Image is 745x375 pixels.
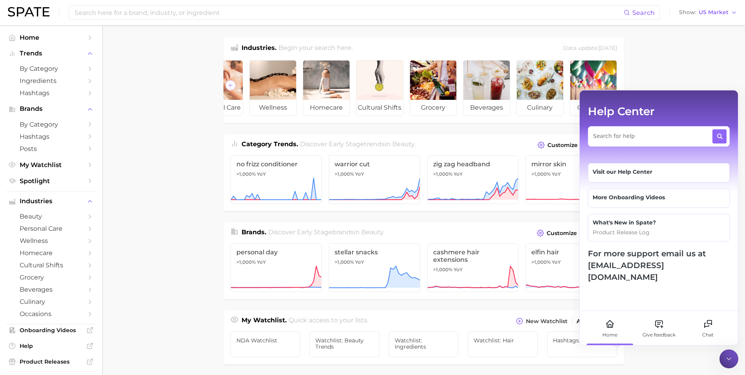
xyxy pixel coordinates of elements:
a: grocery [6,271,96,283]
a: My Watchlist [6,159,96,171]
span: Product Releases [20,358,82,365]
span: All Watchlists [577,318,615,325]
span: YoY [355,171,364,177]
span: occasions [20,310,82,318]
a: by Category [6,63,96,75]
a: beauty [6,210,96,222]
span: wellness [20,237,82,244]
span: Posts [20,145,82,153]
span: Home [20,34,82,41]
span: YoY [454,267,463,273]
a: culinary [6,296,96,308]
h2: Begin your search here. [278,43,353,54]
span: Search [632,9,655,17]
a: wellness [249,60,297,116]
a: occasions [6,308,96,320]
span: Trends [20,50,82,57]
span: beauty [20,213,82,220]
span: YoY [257,259,266,265]
a: Spotlight [6,175,96,187]
a: zig zag headband>1,000% YoY [427,155,519,204]
a: cultural shifts [6,259,96,271]
span: YoY [552,171,561,177]
span: Discover Early Stage trends in . [300,140,416,148]
span: YoY [355,259,364,265]
span: stellar snacks [335,248,414,256]
span: >1,000% [335,259,354,265]
span: grocery [20,274,82,281]
a: personal day>1,000% YoY [231,243,322,292]
button: Trends [6,48,96,59]
button: Scroll Left [225,80,236,90]
span: Hashtags: Hair [553,337,611,344]
a: mirror skin>1,000% YoY [525,155,617,204]
span: cashmere hair extensions [433,248,513,263]
span: Spotlight [20,177,82,185]
span: >1,000% [531,259,551,265]
span: Ingredients [20,77,82,85]
span: by Category [20,121,82,128]
span: >1,000% [531,171,551,177]
a: personal care [6,222,96,235]
span: US Market [699,10,729,15]
span: cultural shifts [357,100,403,116]
a: Hashtags [6,131,96,143]
a: Ingredients [6,75,96,87]
button: Customize [535,228,578,239]
span: Brands . [242,228,266,236]
span: occasions [570,100,617,116]
span: Hashtags [20,133,82,140]
div: Data update: [DATE] [563,43,617,54]
span: beverages [463,100,510,116]
a: Watchlist: Ingredients [389,331,459,357]
h1: My Watchlist. [242,316,287,327]
span: culinary [20,298,82,305]
a: culinary [516,60,564,116]
span: Category Trends . [242,140,298,148]
a: cultural shifts [356,60,403,116]
a: stellar snacks>1,000% YoY [329,243,420,292]
span: Watchlist: Beauty Trends [315,337,373,350]
button: ShowUS Market [677,7,739,18]
a: Home [6,31,96,44]
span: warrior cut [335,160,414,168]
a: NDA Watchlist [231,331,300,357]
a: cashmere hair extensions>1,000% YoY [427,243,519,292]
span: Discover Early Stage brands in . [268,228,384,236]
a: Watchlist: Hair [468,331,538,357]
a: grocery [410,60,457,116]
span: by Category [20,65,82,72]
span: >1,000% [236,171,256,177]
span: Watchlist: Hair [474,337,532,344]
a: warrior cut>1,000% YoY [329,155,420,204]
span: homecare [303,100,350,116]
span: grocery [410,100,456,116]
a: Help [6,340,96,352]
span: cultural shifts [20,261,82,269]
button: Brands [6,103,96,115]
span: Customize [547,230,577,237]
span: Brands [20,105,82,112]
span: Onboarding Videos [20,327,82,334]
span: Customize [547,142,578,149]
span: Show [679,10,696,15]
span: NDA Watchlist [236,337,295,344]
span: personal day [236,248,316,256]
h2: Quick access to your lists. [289,316,368,327]
span: Help [20,342,82,349]
span: Industries [20,198,82,205]
a: elfin hair>1,000% YoY [525,243,617,292]
span: My Watchlist [20,161,82,169]
span: >1,000% [433,267,452,272]
a: Watchlist: Beauty Trends [309,331,379,357]
h1: Industries. [242,43,276,54]
span: personal care [20,225,82,232]
span: zig zag headband [433,160,513,168]
span: >1,000% [335,171,354,177]
a: homecare [303,60,350,116]
a: Hashtags: Hair [547,331,617,357]
input: Search here for a brand, industry, or ingredient [74,6,624,19]
span: New Watchlist [526,318,567,325]
button: New Watchlist [514,316,569,327]
span: YoY [257,171,266,177]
